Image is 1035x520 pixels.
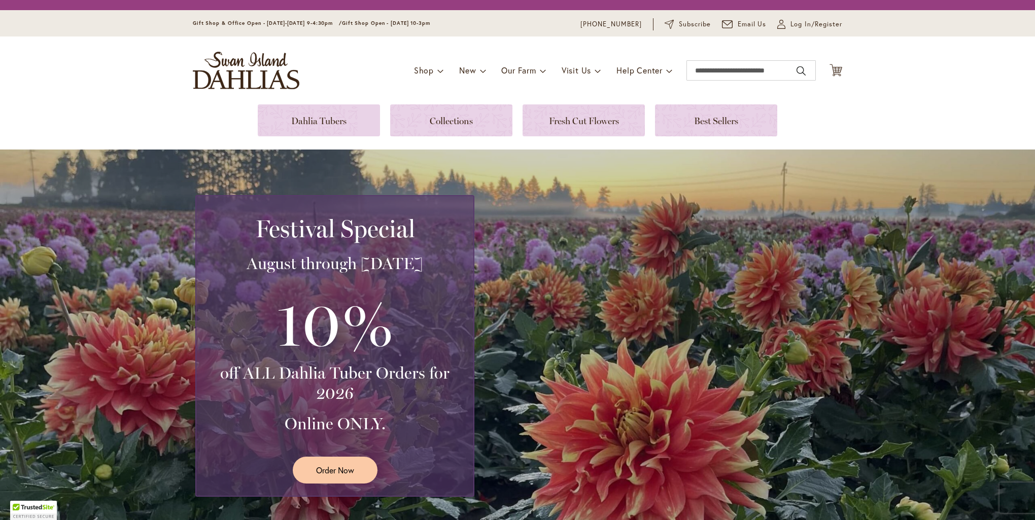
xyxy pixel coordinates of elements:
span: Shop [414,65,434,76]
a: Subscribe [665,19,711,29]
a: Log In/Register [777,19,842,29]
h2: Festival Special [209,214,461,243]
button: Search [797,63,806,79]
span: Gift Shop Open - [DATE] 10-3pm [342,20,430,26]
span: Subscribe [679,19,711,29]
span: Gift Shop & Office Open - [DATE]-[DATE] 9-4:30pm / [193,20,342,26]
a: Order Now [293,457,377,484]
span: Our Farm [501,65,536,76]
span: Help Center [616,65,663,76]
span: New [459,65,476,76]
h3: 10% [209,284,461,363]
h3: off ALL Dahlia Tuber Orders for 2026 [209,363,461,403]
span: Log In/Register [790,19,842,29]
a: [PHONE_NUMBER] [580,19,642,29]
span: Visit Us [562,65,591,76]
a: store logo [193,52,299,89]
h3: Online ONLY. [209,414,461,434]
span: Email Us [738,19,767,29]
h3: August through [DATE] [209,253,461,274]
a: Email Us [722,19,767,29]
span: Order Now [316,464,354,476]
div: TrustedSite Certified [10,501,57,520]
